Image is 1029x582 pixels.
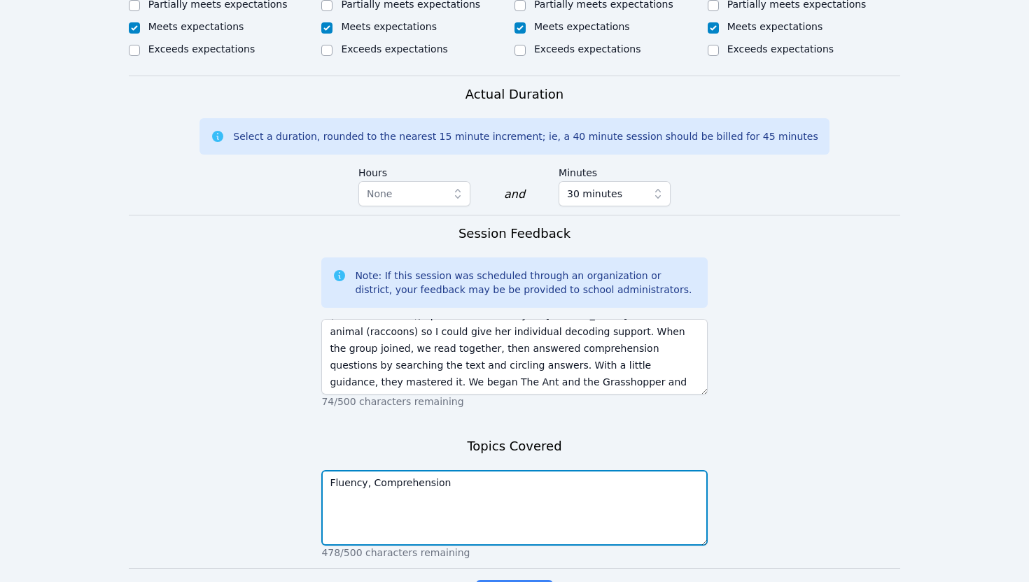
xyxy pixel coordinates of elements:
label: Meets expectations [727,21,823,32]
p: 478/500 characters remaining [321,546,707,560]
label: Meets expectations [341,21,437,32]
textarea: Fluency, Comprehension [321,470,707,546]
textarea: The students did a fantastic job [DATE]. While waiting for the others (about 2 minutes), I picked... [321,319,707,395]
label: Exceeds expectations [341,43,447,55]
label: Meets expectations [148,21,244,32]
label: Meets expectations [534,21,630,32]
label: Exceeds expectations [727,43,834,55]
p: 74/500 characters remaining [321,395,707,409]
span: None [367,188,393,199]
button: None [358,181,470,206]
div: and [504,186,525,203]
div: Note: If this session was scheduled through an organization or district, your feedback may be be ... [355,269,696,297]
label: Hours [358,160,470,181]
label: Minutes [559,160,671,181]
h3: Actual Duration [465,85,563,104]
label: Exceeds expectations [534,43,640,55]
span: 30 minutes [567,185,622,202]
h3: Session Feedback [458,224,570,243]
button: 30 minutes [559,181,671,206]
h3: Topics Covered [467,436,561,456]
label: Exceeds expectations [148,43,255,55]
div: Select a duration, rounded to the nearest 15 minute increment; ie, a 40 minute session should be ... [233,129,818,143]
